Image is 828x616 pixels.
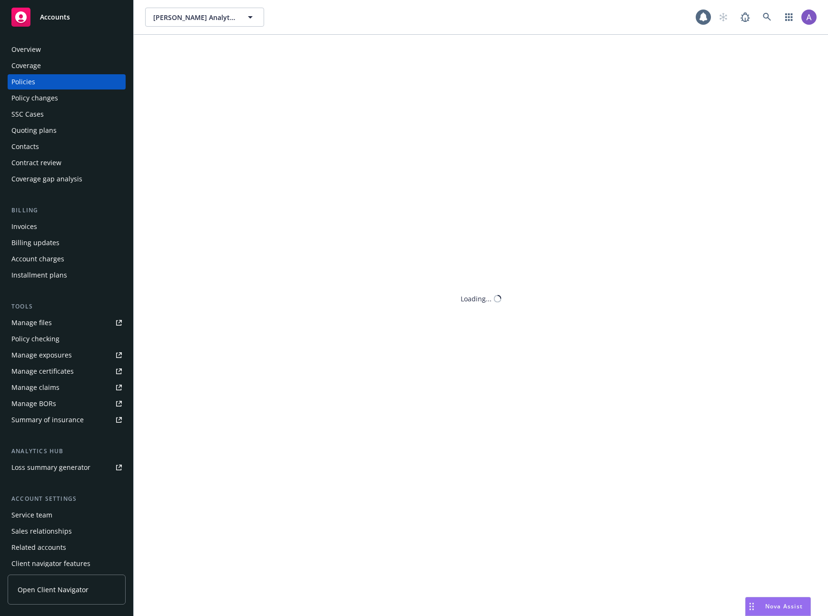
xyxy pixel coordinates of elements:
[11,507,52,523] div: Service team
[8,507,126,523] a: Service team
[8,315,126,330] a: Manage files
[11,251,64,267] div: Account charges
[11,380,59,395] div: Manage claims
[8,74,126,89] a: Policies
[11,123,57,138] div: Quoting plans
[145,8,264,27] button: [PERSON_NAME] Analytics, Inc.
[8,235,126,250] a: Billing updates
[8,331,126,347] a: Policy checking
[8,348,126,363] a: Manage exposures
[8,251,126,267] a: Account charges
[8,396,126,411] a: Manage BORs
[8,364,126,379] a: Manage certificates
[8,42,126,57] a: Overview
[11,171,82,187] div: Coverage gap analysis
[8,447,126,456] div: Analytics hub
[8,268,126,283] a: Installment plans
[153,12,236,22] span: [PERSON_NAME] Analytics, Inc.
[11,540,66,555] div: Related accounts
[8,524,126,539] a: Sales relationships
[11,556,90,571] div: Client navigator features
[8,139,126,154] a: Contacts
[8,107,126,122] a: SSC Cases
[8,206,126,215] div: Billing
[714,8,733,27] a: Start snowing
[11,460,90,475] div: Loss summary generator
[8,302,126,311] div: Tools
[8,58,126,73] a: Coverage
[801,10,817,25] img: photo
[8,540,126,555] a: Related accounts
[11,58,41,73] div: Coverage
[40,13,70,21] span: Accounts
[11,364,74,379] div: Manage certificates
[11,268,67,283] div: Installment plans
[11,155,61,170] div: Contract review
[746,597,758,616] div: Drag to move
[11,107,44,122] div: SSC Cases
[11,348,72,363] div: Manage exposures
[8,4,126,30] a: Accounts
[8,412,126,427] a: Summary of insurance
[745,597,811,616] button: Nova Assist
[11,90,58,106] div: Policy changes
[11,42,41,57] div: Overview
[8,155,126,170] a: Contract review
[18,585,89,595] span: Open Client Navigator
[8,494,126,504] div: Account settings
[11,74,35,89] div: Policies
[8,171,126,187] a: Coverage gap analysis
[11,524,72,539] div: Sales relationships
[461,294,492,304] div: Loading...
[8,556,126,571] a: Client navigator features
[779,8,798,27] a: Switch app
[11,412,84,427] div: Summary of insurance
[11,219,37,234] div: Invoices
[11,235,59,250] div: Billing updates
[11,315,52,330] div: Manage files
[8,90,126,106] a: Policy changes
[8,460,126,475] a: Loss summary generator
[11,331,59,347] div: Policy checking
[8,219,126,234] a: Invoices
[11,396,56,411] div: Manage BORs
[8,380,126,395] a: Manage claims
[11,139,39,154] div: Contacts
[758,8,777,27] a: Search
[736,8,755,27] a: Report a Bug
[8,123,126,138] a: Quoting plans
[765,602,803,610] span: Nova Assist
